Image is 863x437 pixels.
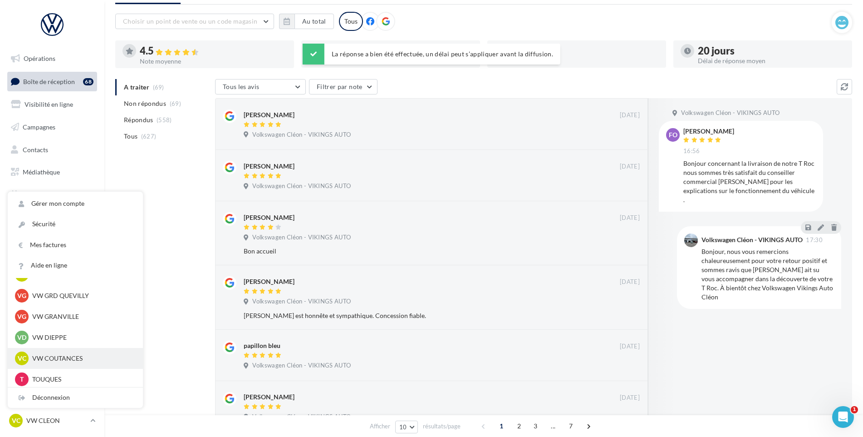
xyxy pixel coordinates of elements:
[5,49,99,68] a: Opérations
[701,247,834,302] div: Bonjour, nous vous remercions chaleureusement pour votre retour positif et sommes ravis que [PERS...
[252,131,351,139] span: Volkswagen Cléon - VIKINGS AUTO
[252,182,351,190] span: Volkswagen Cléon - VIKINGS AUTO
[25,100,73,108] span: Visibilité en ligne
[244,247,581,256] div: Bon accueil
[528,419,543,433] span: 3
[12,416,20,425] span: VC
[17,333,26,342] span: VD
[8,235,143,255] a: Mes factures
[279,14,334,29] button: Au total
[252,233,351,242] span: Volkswagen Cléon - VIKINGS AUTO
[399,423,407,431] span: 10
[123,17,257,25] span: Choisir un point de vente ou un code magasin
[244,277,294,286] div: [PERSON_NAME]
[23,77,75,85] span: Boîte de réception
[5,95,99,114] a: Visibilité en ligne
[5,118,99,137] a: Campagnes
[620,111,640,119] span: [DATE]
[701,237,803,243] div: Volkswagen Cléon - VIKINGS AUTO
[8,214,143,234] a: Sécurité
[7,412,97,429] a: VC VW CLEON
[17,291,26,300] span: VG
[32,375,132,384] p: TOUQUES
[124,115,153,124] span: Répondus
[23,145,48,153] span: Contacts
[23,168,60,176] span: Médiathèque
[8,255,143,276] a: Aide en ligne
[494,419,509,433] span: 1
[512,46,659,56] div: 89 %
[244,311,581,320] div: [PERSON_NAME] est honnête et sympathique. Concession fiable.
[512,419,526,433] span: 2
[170,100,181,107] span: (69)
[141,133,157,140] span: (627)
[32,354,132,363] p: VW COUTANCES
[23,123,55,131] span: Campagnes
[244,392,294,402] div: [PERSON_NAME]
[620,163,640,171] span: [DATE]
[669,130,677,139] span: Fo
[620,214,640,222] span: [DATE]
[26,416,87,425] p: VW CLEON
[620,394,640,402] span: [DATE]
[140,58,287,65] div: Note moyenne
[223,83,260,90] span: Tous les avis
[124,99,166,108] span: Non répondus
[124,132,137,141] span: Tous
[423,422,461,431] span: résultats/page
[5,185,99,204] a: Calendrier
[157,116,172,124] span: (558)
[832,406,854,428] iframe: Intercom live chat
[620,278,640,286] span: [DATE]
[140,46,287,56] div: 4.5
[20,375,24,384] span: T
[8,194,143,214] a: Gérer mon compte
[5,72,99,91] a: Boîte de réception68
[564,419,578,433] span: 7
[244,341,280,350] div: papillon bleu
[244,110,294,119] div: [PERSON_NAME]
[546,419,560,433] span: ...
[370,422,390,431] span: Afficher
[683,159,816,204] div: Bonjour concernant la livraison de notre T Roc nous sommes très satisfait du conseiller commercia...
[5,140,99,159] a: Contacts
[339,12,363,31] div: Tous
[5,238,99,265] a: Campagnes DataOnDemand
[24,55,55,62] span: Opérations
[309,79,378,94] button: Filtrer par note
[8,387,143,408] div: Déconnexion
[32,333,132,342] p: VW DIEPPE
[620,343,640,351] span: [DATE]
[395,421,418,433] button: 10
[294,14,334,29] button: Au total
[806,237,823,243] span: 17:30
[83,78,93,85] div: 68
[252,413,351,421] span: Volkswagen Cléon - VIKINGS AUTO
[5,208,99,235] a: PLV et print personnalisable
[32,291,132,300] p: VW GRD QUEVILLY
[698,46,845,56] div: 20 jours
[18,354,26,363] span: VC
[32,312,132,321] p: VW GRANVILLE
[683,128,734,134] div: [PERSON_NAME]
[512,58,659,64] div: Taux de réponse
[17,312,26,321] span: VG
[252,362,351,370] span: Volkswagen Cléon - VIKINGS AUTO
[683,147,700,155] span: 16:56
[244,162,294,171] div: [PERSON_NAME]
[851,406,858,413] span: 1
[244,213,294,222] div: [PERSON_NAME]
[698,58,845,64] div: Délai de réponse moyen
[681,109,780,117] span: Volkswagen Cléon - VIKINGS AUTO
[23,191,53,199] span: Calendrier
[252,298,351,306] span: Volkswagen Cléon - VIKINGS AUTO
[5,163,99,182] a: Médiathèque
[215,79,306,94] button: Tous les avis
[115,14,274,29] button: Choisir un point de vente ou un code magasin
[303,44,560,65] div: La réponse a bien été effectuée, un délai peut s’appliquer avant la diffusion.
